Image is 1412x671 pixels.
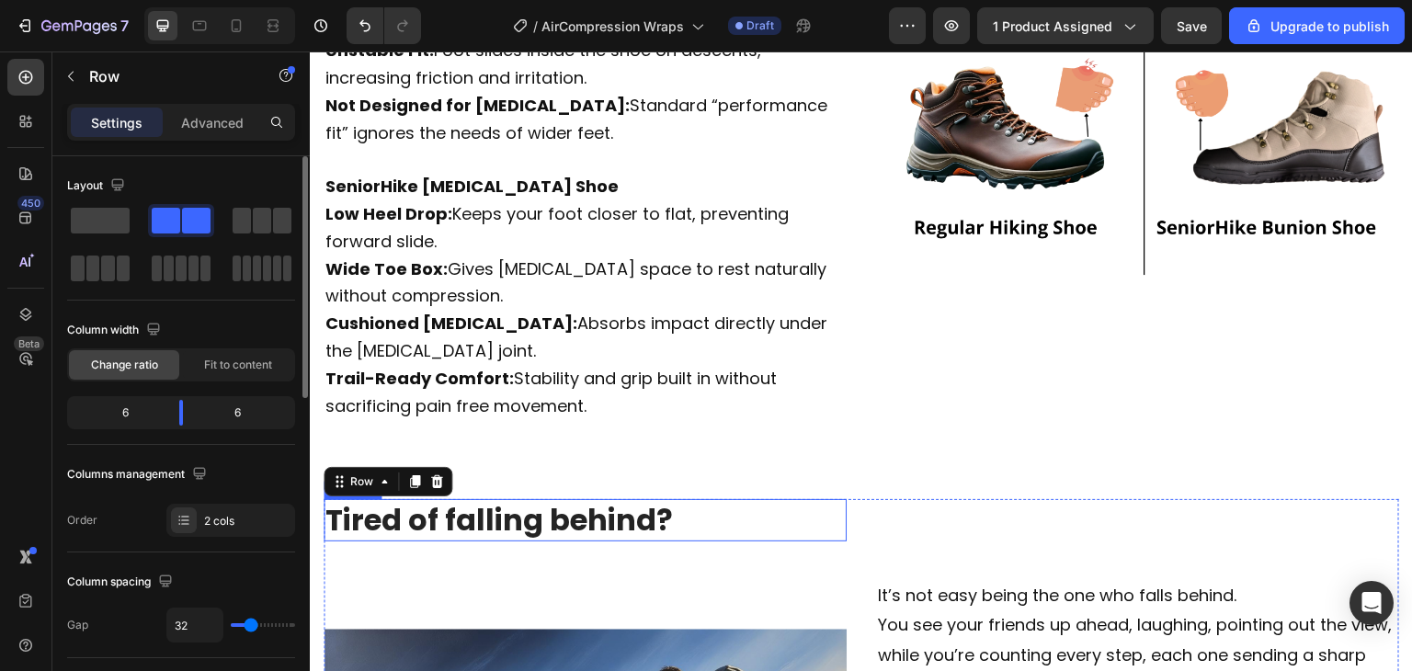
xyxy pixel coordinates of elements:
[746,17,774,34] span: Draft
[204,513,290,529] div: 2 cols
[37,422,67,438] div: Row
[16,315,467,366] span: Stability and grip built in without sacrificing pain free movement.
[91,357,158,373] span: Change ratio
[16,123,309,146] strong: SeniorHike [MEDICAL_DATA] Shoe
[533,17,538,36] span: /
[16,206,138,229] strong: Wide Toe Box:
[91,113,142,132] p: Settings
[120,15,129,37] p: 7
[89,65,245,87] p: Row
[1349,581,1394,625] div: Open Intercom Messenger
[1245,17,1389,36] div: Upgrade to publish
[67,617,88,633] div: Gap
[67,570,176,595] div: Column spacing
[17,196,44,210] div: 450
[14,336,44,351] div: Beta
[16,260,268,283] strong: Cushioned [MEDICAL_DATA]:
[67,462,211,487] div: Columns management
[14,448,537,490] h2: Rich Text Editor. Editing area: main
[16,260,518,311] span: Absorbs impact directly under the [MEDICAL_DATA] joint.
[181,113,244,132] p: Advanced
[993,17,1112,36] span: 1 product assigned
[1229,7,1405,44] button: Upgrade to publish
[16,151,479,201] span: Keeps your foot closer to flat, preventing forward slide.
[204,357,272,373] span: Fit to content
[71,400,165,426] div: 6
[16,42,518,93] span: Standard “performance fit” ignores the needs of wider feet.
[16,315,204,338] strong: Trail-Ready Comfort:
[67,174,129,199] div: Layout
[977,7,1154,44] button: 1 product assigned
[7,7,137,44] button: 7
[1161,7,1222,44] button: Save
[1177,18,1207,34] span: Save
[347,7,421,44] div: Undo/Redo
[16,449,535,488] p: Tired of falling behind?
[67,318,165,343] div: Column width
[16,151,142,174] strong: Low Heel Drop:
[16,206,517,256] span: Gives [MEDICAL_DATA] space to rest naturally without compression.
[16,42,320,65] strong: Not Designed for [MEDICAL_DATA]:
[167,608,222,642] input: Auto
[310,51,1412,671] iframe: Design area
[67,512,97,529] div: Order
[541,17,684,36] span: AirCompression Wraps
[198,400,291,426] div: 6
